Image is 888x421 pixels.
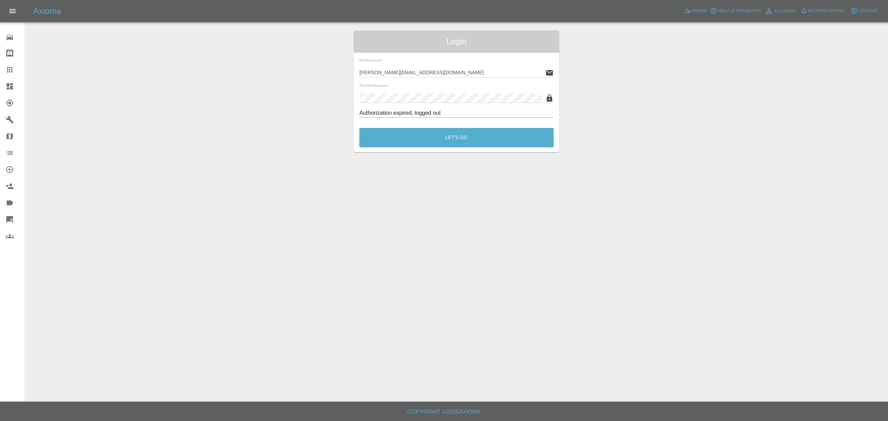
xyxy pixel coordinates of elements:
span: Admin [692,7,707,15]
h6: Copyright © 2025 Axioma [6,407,882,417]
span: Notifications [808,7,844,15]
h5: Axioma [33,6,61,17]
button: Logout [849,6,880,16]
button: Open drawer [4,3,21,19]
small: (required) [369,59,382,62]
span: Email [359,58,382,62]
span: Password [359,83,388,87]
button: Let's Go [359,128,554,147]
button: Notifications [799,6,846,16]
button: Help & Feedback [708,6,763,16]
small: (required) [376,84,388,87]
div: Authorization expired, logged out [359,109,554,117]
a: Account [763,6,799,17]
a: Admin [682,6,709,16]
span: Logout [858,7,878,15]
span: Login [359,36,554,47]
span: Account [774,7,797,15]
span: Help & Feedback [718,7,761,15]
